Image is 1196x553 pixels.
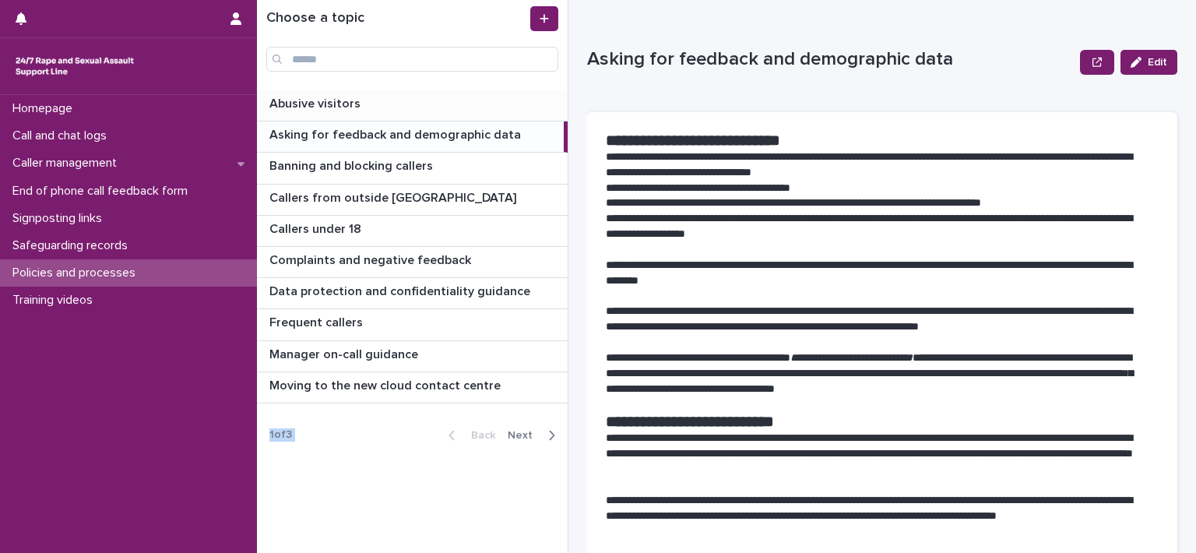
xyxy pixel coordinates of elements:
a: Data protection and confidentiality guidanceData protection and confidentiality guidance [257,278,568,309]
p: Abusive visitors [269,93,364,111]
img: rhQMoQhaT3yELyF149Cw [12,51,137,82]
button: Back [436,428,501,442]
p: End of phone call feedback form [6,184,200,199]
a: Callers from outside [GEOGRAPHIC_DATA]Callers from outside [GEOGRAPHIC_DATA] [257,185,568,216]
a: Moving to the new cloud contact centreMoving to the new cloud contact centre [257,372,568,403]
a: Abusive visitorsAbusive visitors [257,90,568,122]
button: Next [501,428,568,442]
span: Edit [1148,57,1167,68]
p: Asking for feedback and demographic data [269,125,524,143]
p: Data protection and confidentiality guidance [269,281,533,299]
p: Callers under 18 [269,219,364,237]
p: Policies and processes [6,266,148,280]
p: Asking for feedback and demographic data [587,48,1074,71]
p: Frequent callers [269,312,366,330]
span: Next [508,430,542,441]
a: Manager on-call guidanceManager on-call guidance [257,341,568,372]
p: Signposting links [6,211,114,226]
p: Call and chat logs [6,129,119,143]
p: Training videos [6,293,105,308]
p: Complaints and negative feedback [269,250,474,268]
p: Homepage [6,101,85,116]
p: Safeguarding records [6,238,140,253]
h1: Choose a topic [266,10,527,27]
p: Banning and blocking callers [269,156,436,174]
p: Callers from outside [GEOGRAPHIC_DATA] [269,188,519,206]
p: 1 of 3 [257,416,304,454]
input: Search [266,47,558,72]
a: Asking for feedback and demographic dataAsking for feedback and demographic data [257,122,568,153]
span: Back [462,430,495,441]
button: Edit [1120,50,1177,75]
p: Manager on-call guidance [269,344,421,362]
p: Moving to the new cloud contact centre [269,375,504,393]
p: Caller management [6,156,129,171]
a: Callers under 18Callers under 18 [257,216,568,247]
a: Complaints and negative feedbackComplaints and negative feedback [257,247,568,278]
a: Frequent callersFrequent callers [257,309,568,340]
a: Banning and blocking callersBanning and blocking callers [257,153,568,184]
